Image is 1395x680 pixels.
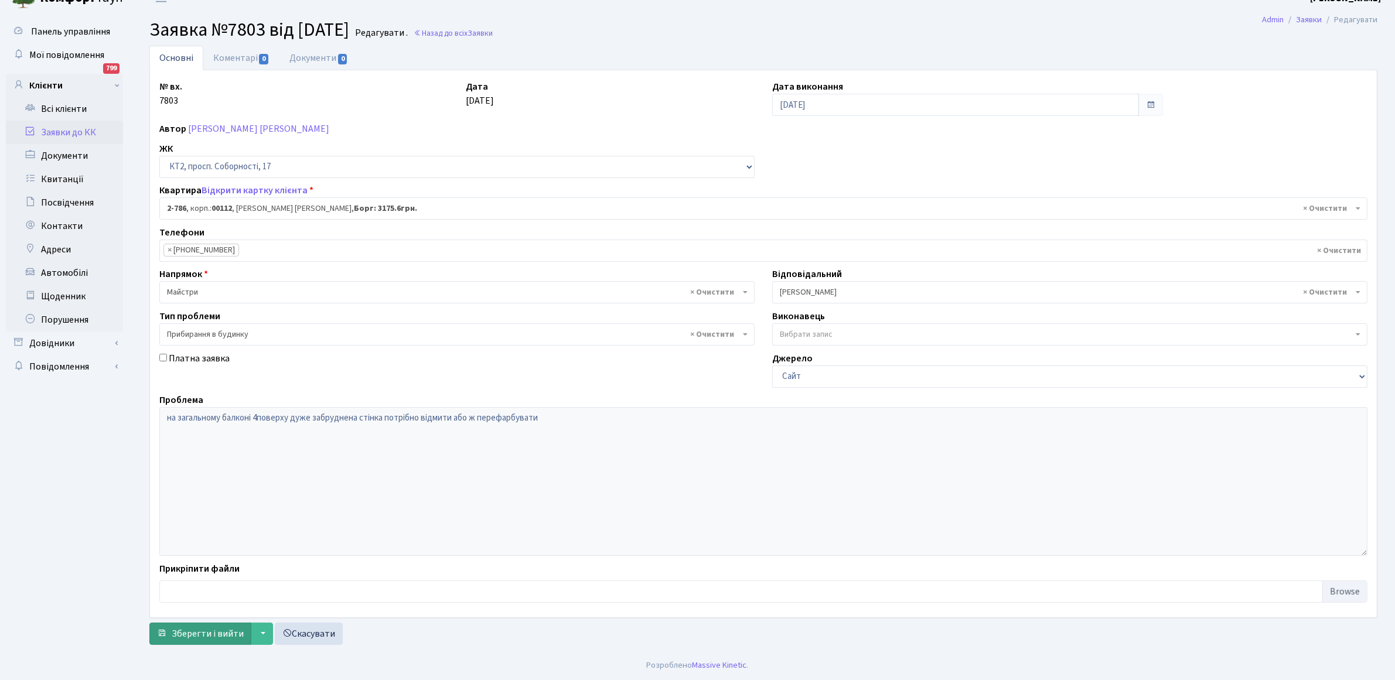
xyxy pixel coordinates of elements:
[6,308,123,332] a: Порушення
[159,183,313,197] label: Квартира
[188,122,329,135] a: [PERSON_NAME] [PERSON_NAME]
[6,121,123,144] a: Заявки до КК
[1296,13,1322,26] a: Заявки
[6,191,123,214] a: Посвідчення
[159,407,1367,556] textarea: на загальному балконі 4поверху дуже забруднена стінка потрібно відмити або ж перефарбувати
[6,261,123,285] a: Автомобілі
[275,623,343,645] a: Скасувати
[338,54,347,64] span: 0
[6,285,123,308] a: Щоденник
[6,74,123,97] a: Клієнти
[172,627,244,640] span: Зберегти і вийти
[149,46,203,70] a: Основні
[457,80,763,116] div: [DATE]
[414,28,493,39] a: Назад до всіхЗаявки
[354,203,417,214] b: Борг: 3175.6грн.
[6,97,123,121] a: Всі клієнти
[31,25,110,38] span: Панель управління
[167,203,1353,214] span: <b>2-786</b>, корп.: <b>00112</b>, Зайнчуківська Віта Вікторівна, <b>Борг: 3175.6грн.</b>
[167,329,740,340] span: Прибирання в будинку
[159,80,182,94] label: № вх.
[149,623,251,645] button: Зберегти і вийти
[103,63,120,74] div: 799
[647,659,749,672] div: Розроблено .
[6,168,123,191] a: Квитанції
[159,393,203,407] label: Проблема
[159,197,1367,220] span: <b>2-786</b>, корп.: <b>00112</b>, Зайнчуківська Віта Вікторівна, <b>Борг: 3175.6грн.</b>
[151,80,457,116] div: 7803
[159,309,220,323] label: Тип проблеми
[169,351,230,365] label: Платна заявка
[159,267,208,281] label: Напрямок
[780,329,833,340] span: Вибрати запис
[772,351,813,365] label: Джерело
[1303,286,1347,298] span: Видалити всі елементи
[149,16,349,43] span: Заявка №7803 від [DATE]
[159,142,173,156] label: ЖК
[772,309,825,323] label: Виконавець
[6,20,123,43] a: Панель управління
[468,28,493,39] span: Заявки
[772,281,1367,303] span: Навроцька Ю.В.
[1322,13,1377,26] li: Редагувати
[163,244,239,257] li: (097) 995-29-55
[6,144,123,168] a: Документи
[212,203,232,214] b: 00112
[202,184,308,197] a: Відкрити картку клієнта
[690,329,734,340] span: Видалити всі елементи
[1262,13,1284,26] a: Admin
[159,562,240,576] label: Прикріпити файли
[693,659,747,671] a: Massive Kinetic
[466,80,488,94] label: Дата
[6,332,123,355] a: Довідники
[159,281,755,303] span: Майстри
[6,214,123,238] a: Контакти
[203,46,279,70] a: Коментарі
[159,225,204,240] label: Телефони
[159,122,186,136] label: Автор
[780,286,1353,298] span: Навроцька Ю.В.
[279,46,358,70] a: Документи
[159,323,755,346] span: Прибирання в будинку
[167,203,186,214] b: 2-786
[772,80,843,94] label: Дата виконання
[772,267,842,281] label: Відповідальний
[6,43,123,67] a: Мої повідомлення799
[1303,203,1347,214] span: Видалити всі елементи
[6,355,123,378] a: Повідомлення
[168,244,172,256] span: ×
[167,286,740,298] span: Майстри
[690,286,734,298] span: Видалити всі елементи
[6,238,123,261] a: Адреси
[353,28,408,39] small: Редагувати .
[1317,245,1361,257] span: Видалити всі елементи
[259,54,268,64] span: 0
[29,49,104,61] span: Мої повідомлення
[1244,8,1395,32] nav: breadcrumb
